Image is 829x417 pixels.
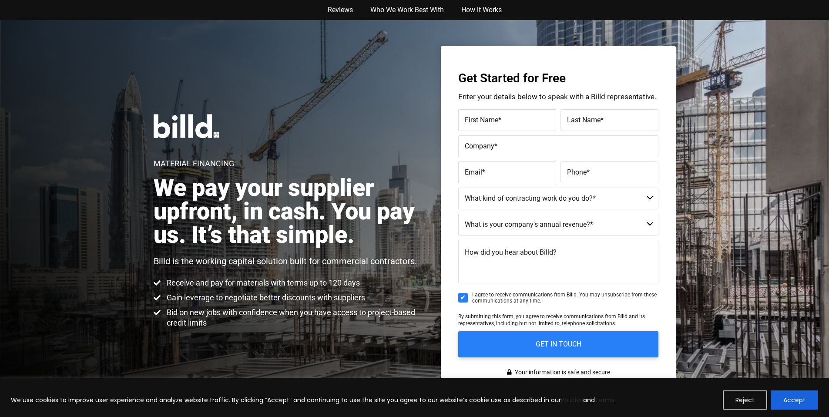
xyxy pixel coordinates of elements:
[154,160,234,168] h1: Material Financing
[458,313,645,326] span: By submitting this form, you agree to receive communications from Billd and its representatives, ...
[154,176,424,247] h2: We pay your supplier upfront, in cash. You pay us. It’s that simple.
[567,116,601,124] span: Last Name
[164,293,365,303] span: Gain leverage to negotiate better discounts with suppliers
[458,93,658,101] p: Enter your details below to speak with a Billd representative.
[458,293,468,303] input: I agree to receive communications from Billd. You may unsubscribe from these communications at an...
[458,72,658,84] h3: Get Started for Free
[465,116,498,124] span: First Name
[164,278,360,288] span: Receive and pay for materials with terms up to 120 days
[771,390,818,410] button: Accept
[595,396,614,404] a: Terms
[458,331,658,357] input: GET IN TOUCH
[465,248,557,256] span: How did you hear about Billd?
[567,168,587,176] span: Phone
[513,366,610,379] span: Your information is safe and secure
[723,390,767,410] button: Reject
[11,395,616,405] p: We use cookies to improve user experience and analyze website traffic. By clicking “Accept” and c...
[154,256,417,267] p: Billd is the working capital solution built for commercial contractors.
[164,307,424,328] span: Bid on new jobs with confidence when you have access to project-based credit limits
[561,396,583,404] a: Policies
[472,292,658,304] span: I agree to receive communications from Billd. You may unsubscribe from these communications at an...
[465,168,482,176] span: Email
[465,142,494,150] span: Company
